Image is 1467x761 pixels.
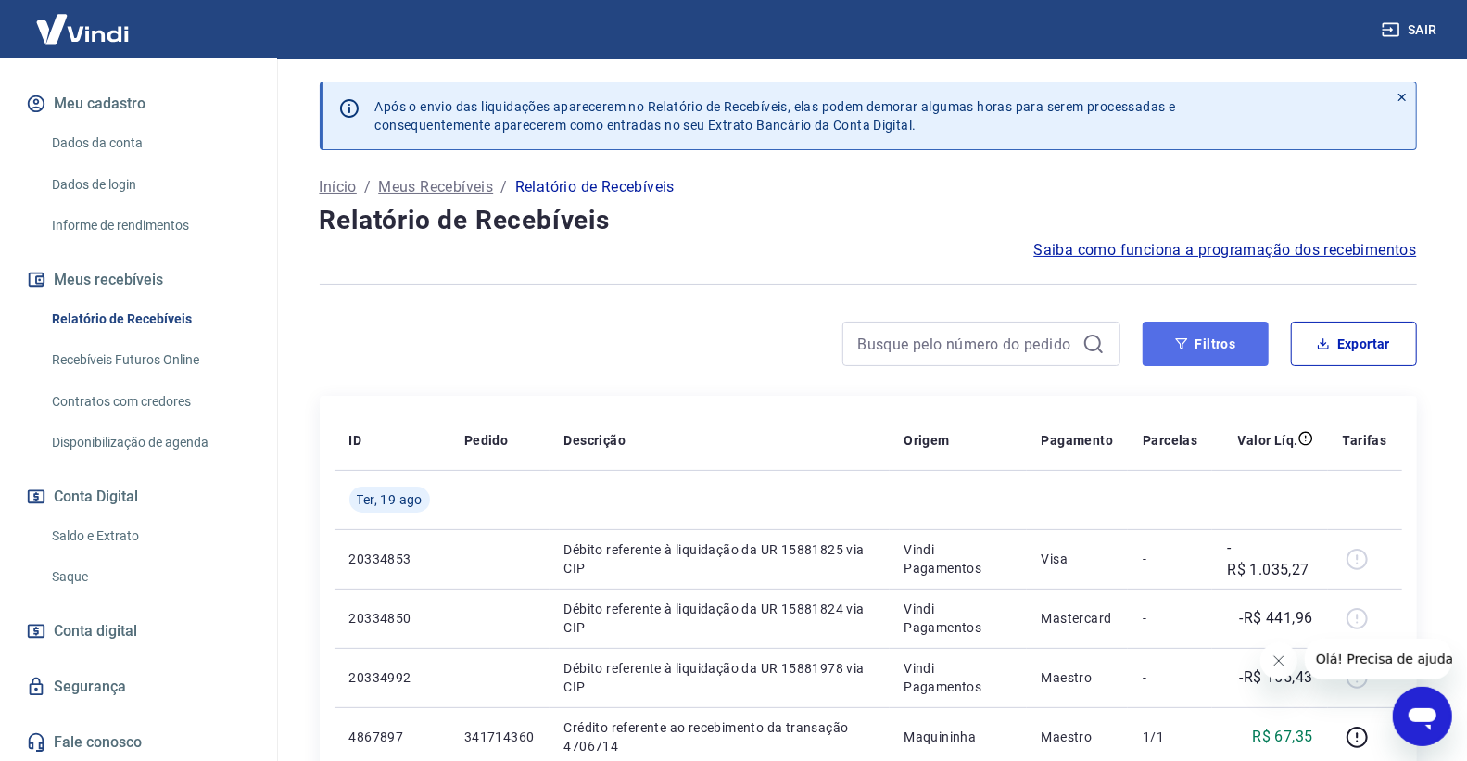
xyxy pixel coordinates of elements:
[1042,609,1114,628] p: Mastercard
[1252,726,1312,748] p: R$ 67,35
[1227,537,1312,581] p: -R$ 1.035,27
[364,176,371,198] p: /
[320,176,357,198] a: Início
[1143,550,1197,568] p: -
[564,431,626,450] p: Descrição
[904,728,1012,746] p: Maquininha
[1042,431,1114,450] p: Pagamento
[515,176,675,198] p: Relatório de Recebíveis
[22,1,143,57] img: Vindi
[44,300,255,338] a: Relatório de Recebíveis
[1143,668,1197,687] p: -
[22,666,255,707] a: Segurança
[349,668,435,687] p: 20334992
[858,330,1075,358] input: Busque pelo número do pedido
[464,431,508,450] p: Pedido
[904,431,950,450] p: Origem
[1343,431,1387,450] p: Tarifas
[1291,322,1417,366] button: Exportar
[500,176,507,198] p: /
[1260,642,1297,679] iframe: Fechar mensagem
[1238,431,1298,450] p: Valor Líq.
[11,13,156,28] span: Olá! Precisa de ajuda?
[320,202,1417,239] h4: Relatório de Recebíveis
[564,659,875,696] p: Débito referente à liquidação da UR 15881978 via CIP
[44,166,255,204] a: Dados de login
[44,124,255,162] a: Dados da conta
[1042,728,1114,746] p: Maestro
[357,490,423,509] span: Ter, 19 ago
[44,517,255,555] a: Saldo e Extrato
[1143,322,1269,366] button: Filtros
[564,540,875,577] p: Débito referente à liquidação da UR 15881825 via CIP
[1393,687,1452,746] iframe: Botão para abrir a janela de mensagens
[22,260,255,300] button: Meus recebíveis
[1378,13,1445,47] button: Sair
[1042,550,1114,568] p: Visa
[1240,666,1313,689] p: -R$ 165,43
[1034,239,1417,261] a: Saiba como funciona a programação dos recebimentos
[1240,607,1313,629] p: -R$ 441,96
[564,600,875,637] p: Débito referente à liquidação da UR 15881824 via CIP
[1305,639,1452,679] iframe: Mensagem da empresa
[349,431,362,450] p: ID
[44,558,255,596] a: Saque
[44,341,255,379] a: Recebíveis Futuros Online
[378,176,493,198] a: Meus Recebíveis
[904,600,1012,637] p: Vindi Pagamentos
[54,618,137,644] span: Conta digital
[1143,728,1197,746] p: 1/1
[349,728,435,746] p: 4867897
[22,611,255,652] a: Conta digital
[464,728,535,746] p: 341714360
[904,540,1012,577] p: Vindi Pagamentos
[349,550,435,568] p: 20334853
[1143,609,1197,628] p: -
[904,659,1012,696] p: Vindi Pagamentos
[44,383,255,421] a: Contratos com credores
[349,609,435,628] p: 20334850
[1143,431,1197,450] p: Parcelas
[44,424,255,462] a: Disponibilização de agenda
[375,97,1176,134] p: Após o envio das liquidações aparecerem no Relatório de Recebíveis, elas podem demorar algumas ho...
[22,476,255,517] button: Conta Digital
[1042,668,1114,687] p: Maestro
[22,83,255,124] button: Meu cadastro
[564,718,875,755] p: Crédito referente ao recebimento da transação 4706714
[44,207,255,245] a: Informe de rendimentos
